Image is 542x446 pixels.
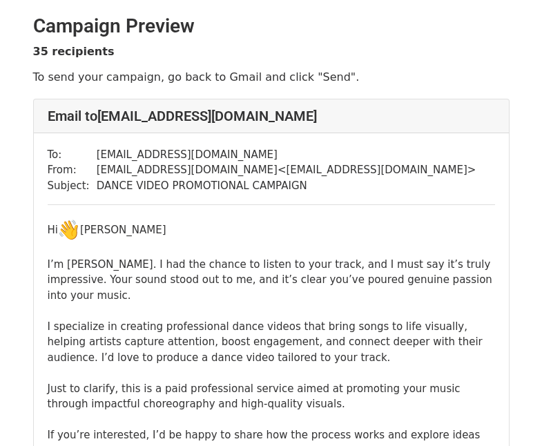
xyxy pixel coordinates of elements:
[48,147,97,163] td: To:
[58,219,80,241] img: 👋
[97,178,476,194] td: DANCE VIDEO PROMOTIONAL CAMPAIGN
[97,147,476,163] td: [EMAIL_ADDRESS][DOMAIN_NAME]
[97,162,476,178] td: [EMAIL_ADDRESS][DOMAIN_NAME] < [EMAIL_ADDRESS][DOMAIN_NAME] >
[48,178,97,194] td: Subject:
[33,70,510,84] p: To send your campaign, go back to Gmail and click "Send".
[48,108,495,124] h4: Email to [EMAIL_ADDRESS][DOMAIN_NAME]
[48,162,97,178] td: From:
[33,45,115,58] strong: 35 recipients
[33,14,510,38] h2: Campaign Preview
